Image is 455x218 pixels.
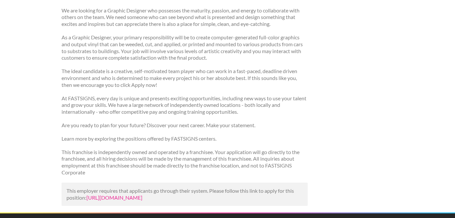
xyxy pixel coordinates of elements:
[86,194,142,201] a: [URL][DOMAIN_NAME]
[62,122,308,129] p: Are you ready to plan for your future? Discover your next career. Make your statement.
[62,68,308,88] p: The ideal candidate is a creative, self-motivated team player who can work in a fast-paced, deadl...
[62,34,308,61] p: As a Graphic Designer, your primary responsibility will be to create computer-generated full-colo...
[62,135,308,142] p: Learn more by exploring the positions offered by FASTSIGNS centers.
[66,188,303,201] p: This employer requires that applicants go through their system. Please follow this link to apply ...
[62,149,308,176] p: This franchise is independently owned and operated by a franchisee. Your application will go dire...
[62,7,308,28] p: We are looking for a Graphic Designer who possesses the maturity, passion, and energy to collabor...
[62,95,308,115] p: At FASTSIGNS, every day is unique and presents exciting opportunities, including new ways to use ...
